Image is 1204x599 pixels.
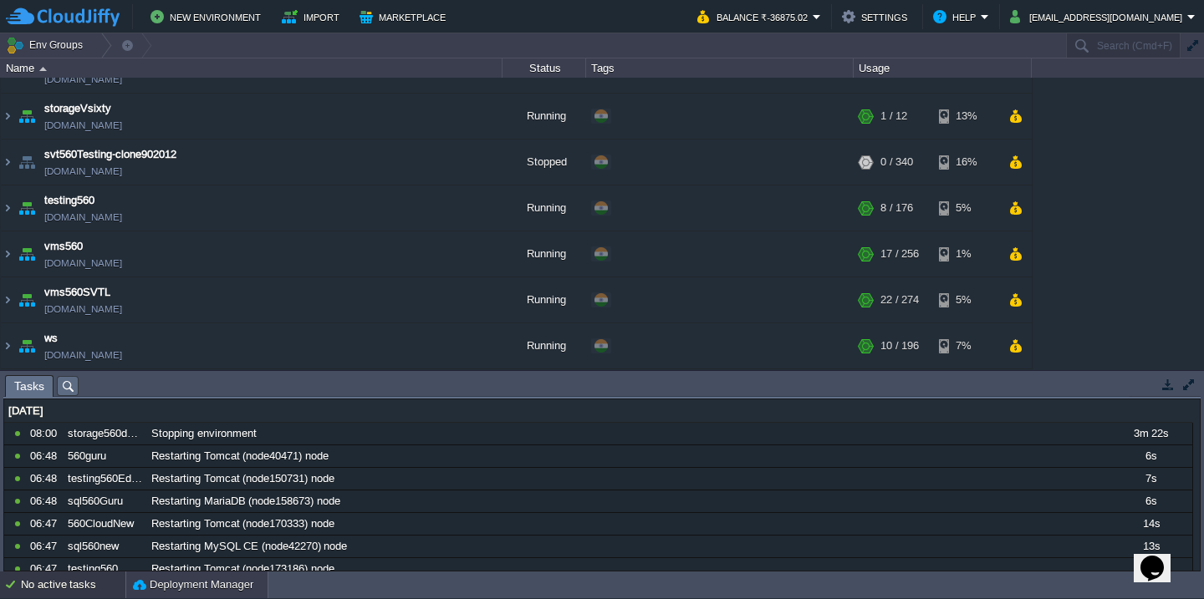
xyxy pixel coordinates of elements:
[151,471,334,486] span: Restarting Tomcat (node150731) node
[503,186,586,231] div: Running
[939,232,993,277] div: 1%
[30,468,62,490] div: 06:48
[880,186,913,231] div: 8 / 176
[855,58,1031,78] div: Usage
[44,256,122,272] a: [DOMAIN_NAME]
[30,513,62,535] div: 06:47
[880,278,919,323] div: 22 / 274
[64,536,145,557] div: sql560new
[939,140,993,185] div: 16%
[44,331,58,348] a: ws
[939,186,993,231] div: 5%
[14,376,44,397] span: Tasks
[44,285,110,302] a: vms560SVTL
[503,94,586,140] div: Running
[64,445,145,467] div: 560guru
[503,232,586,277] div: Running
[44,193,94,210] a: testing560
[939,94,993,140] div: 13%
[151,561,334,576] span: Restarting Tomcat (node173186) node
[880,140,913,185] div: 0 / 340
[503,58,585,78] div: Status
[2,58,502,78] div: Name
[44,210,122,226] a: [DOMAIN_NAME]
[933,7,981,27] button: Help
[44,348,122,364] a: [DOMAIN_NAME]
[1110,513,1191,535] div: 14s
[44,72,122,89] span: [DOMAIN_NAME]
[503,140,586,185] div: Stopped
[1134,532,1187,582] iframe: chat widget
[939,278,993,323] div: 5%
[15,232,38,277] img: AMDAwAAAACH5BAEAAAAALAAAAAABAAEAAAICRAEAOw==
[64,423,145,444] div: storage560degree
[44,239,83,256] a: vms560
[44,101,111,118] a: storageVsixty
[30,490,62,512] div: 06:48
[842,7,912,27] button: Settings
[282,7,344,27] button: Import
[1,94,14,140] img: AMDAwAAAACH5BAEAAAAALAAAAAABAAEAAAICRAEAOw==
[503,278,586,323] div: Running
[133,576,253,593] button: Deployment Manager
[1110,423,1191,444] div: 3m 22s
[1110,536,1191,557] div: 13s
[21,571,125,598] div: No active tasks
[880,232,919,277] div: 17 / 256
[1110,468,1191,490] div: 7s
[64,468,145,490] div: testing560EduBee
[697,7,813,27] button: Balance ₹-36875.02
[15,324,38,369] img: AMDAwAAAACH5BAEAAAAALAAAAAABAAEAAAICRAEAOw==
[6,7,120,28] img: CloudJiffy
[360,7,451,27] button: Marketplace
[1,278,14,323] img: AMDAwAAAACH5BAEAAAAALAAAAAABAAEAAAICRAEAOw==
[1110,445,1191,467] div: 6s
[151,539,347,554] span: Restarting MySQL CE (node42270) node
[587,58,853,78] div: Tags
[64,558,145,580] div: testing560
[30,445,62,467] div: 06:48
[151,516,334,531] span: Restarting Tomcat (node170333) node
[39,67,47,71] img: AMDAwAAAACH5BAEAAAAALAAAAAABAAEAAAICRAEAOw==
[30,558,62,580] div: 06:47
[15,278,38,323] img: AMDAwAAAACH5BAEAAAAALAAAAAABAAEAAAICRAEAOw==
[15,94,38,140] img: AMDAwAAAACH5BAEAAAAALAAAAAABAAEAAAICRAEAOw==
[15,140,38,185] img: AMDAwAAAACH5BAEAAAAALAAAAAABAAEAAAICRAEAOw==
[1110,490,1191,512] div: 6s
[64,513,145,535] div: 560CloudNew
[151,426,257,441] span: Stopping environment
[151,449,329,464] span: Restarting Tomcat (node40471) node
[6,33,89,57] button: Env Groups
[880,324,919,369] div: 10 / 196
[1010,7,1187,27] button: [EMAIL_ADDRESS][DOMAIN_NAME]
[44,164,122,180] a: [DOMAIN_NAME]
[15,186,38,231] img: AMDAwAAAACH5BAEAAAAALAAAAAABAAEAAAICRAEAOw==
[1,140,14,185] img: AMDAwAAAACH5BAEAAAAALAAAAAABAAEAAAICRAEAOw==
[4,400,1192,422] div: [DATE]
[1110,558,1191,580] div: 7s
[939,324,993,369] div: 7%
[44,147,176,164] a: svt560Testing-clone902012
[1,324,14,369] img: AMDAwAAAACH5BAEAAAAALAAAAAABAAEAAAICRAEAOw==
[44,302,122,318] a: [DOMAIN_NAME]
[1,232,14,277] img: AMDAwAAAACH5BAEAAAAALAAAAAABAAEAAAICRAEAOw==
[880,94,907,140] div: 1 / 12
[503,324,586,369] div: Running
[150,7,266,27] button: New Environment
[30,423,62,444] div: 08:00
[30,536,62,557] div: 06:47
[151,494,340,509] span: Restarting MariaDB (node158673) node
[64,490,145,512] div: sql560Guru
[44,118,122,135] span: [DOMAIN_NAME]
[1,186,14,231] img: AMDAwAAAACH5BAEAAAAALAAAAAABAAEAAAICRAEAOw==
